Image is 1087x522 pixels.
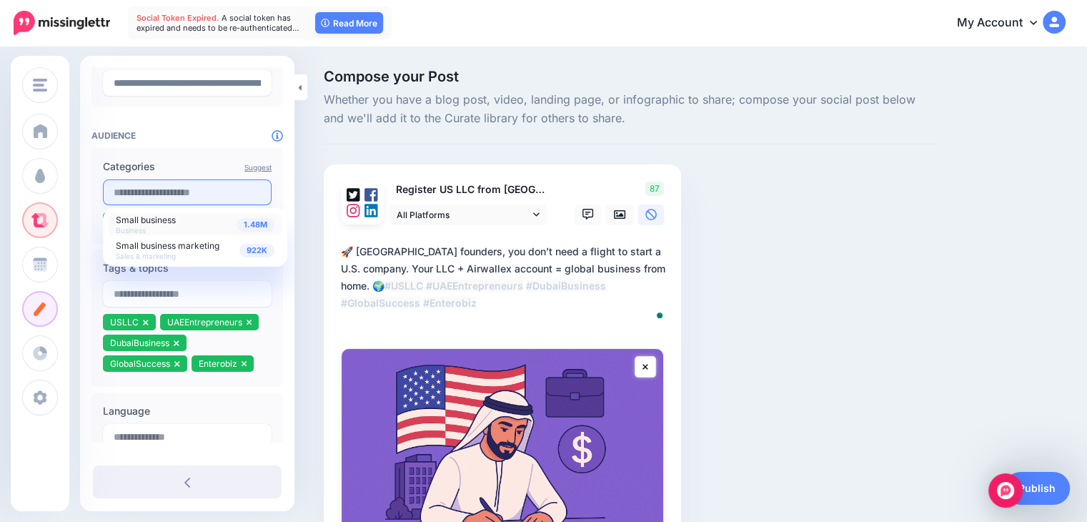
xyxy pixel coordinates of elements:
[341,243,670,329] textarea: To enrich screen reader interactions, please activate Accessibility in Grammarly extension settings
[91,130,283,141] h4: Audience
[167,317,242,328] span: UAEEntrepreneurs
[324,69,938,84] span: Compose your Post
[389,205,547,225] a: All Platforms
[116,252,176,260] span: Sales & marketing
[943,6,1066,41] a: My Account
[109,240,282,261] a: 922K Small business marketing Sales & marketing
[14,11,110,35] img: Missinglettr
[324,91,938,128] span: Whether you have a blog post, video, landing page, or infographic to share; compose your social p...
[110,338,169,348] span: DubaiBusiness
[116,215,176,225] span: Small business
[110,358,170,369] span: GlobalSuccess
[109,214,282,235] a: 1.48M Small business Business
[389,182,548,198] p: Register US LLC from [GEOGRAPHIC_DATA]
[1004,472,1070,505] a: Publish
[199,358,237,369] span: Enterobiz
[645,182,664,196] span: 87
[110,317,139,328] span: USLLC
[315,12,383,34] a: Read More
[137,13,219,23] span: Social Token Expired.
[244,163,272,172] a: Suggest
[103,158,272,175] label: Categories
[116,240,219,251] span: Small business marketing
[397,207,530,222] span: All Platforms
[116,226,146,235] span: Business
[341,243,670,312] div: 🚀 [GEOGRAPHIC_DATA] founders, you don’t need a flight to start a U.S. company. Your LLC + Airwall...
[237,218,274,232] span: 1.48M
[103,260,272,277] label: Tags & topics
[137,13,299,33] span: A social token has expired and needs to be re-authenticated…
[239,244,274,257] span: 922K
[103,403,272,420] label: Language
[988,473,1023,508] div: Open Intercom Messenger
[33,79,47,92] img: menu.png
